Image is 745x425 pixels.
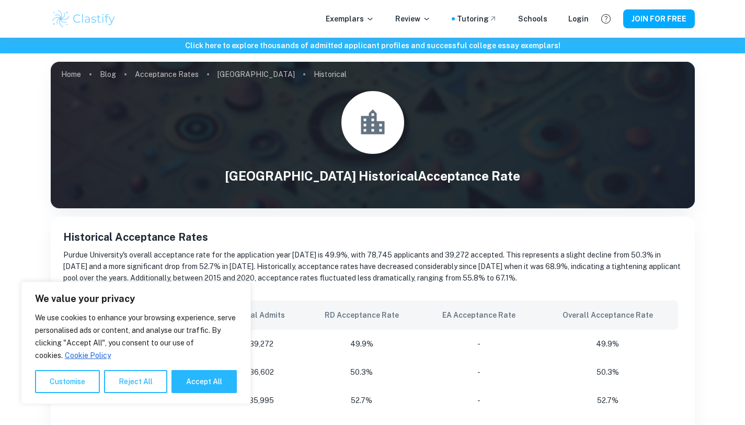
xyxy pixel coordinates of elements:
td: 49.9% [303,330,421,358]
td: 50.3% [303,358,421,386]
div: We value your privacy [21,282,251,404]
td: 49.9% [537,330,682,358]
h6: Click here to explore thousands of admitted applicant profiles and successful college essay exemp... [2,40,743,51]
th: EA Acceptance Rate [421,300,537,330]
p: Review [395,13,431,25]
button: JOIN FOR FREE [623,9,695,28]
p: We value your privacy [35,293,237,305]
td: - [421,330,537,358]
td: 50.3% [537,358,682,386]
td: 52.7% [537,386,682,415]
td: - [421,386,537,415]
a: Schools [518,13,547,25]
h1: [GEOGRAPHIC_DATA] Historical Acceptance Rate [51,166,695,185]
a: Blog [100,67,116,82]
td: 39,272 [221,330,303,358]
p: Purdue University's overall acceptance rate for the application year [DATE] is 49.9%, with 78,745... [63,249,682,284]
td: 35,995 [221,386,303,415]
td: 36,602 [221,358,303,386]
p: Exemplars [326,13,374,25]
p: We use cookies to enhance your browsing experience, serve personalised ads or content, and analys... [35,311,237,362]
td: - [421,358,537,386]
h5: Historical Acceptance Rates [63,229,682,245]
a: Acceptance Rates [135,67,199,82]
button: Help and Feedback [597,10,615,28]
th: RD Acceptance Rate [303,300,421,330]
button: Customise [35,370,100,393]
img: Clastify logo [51,8,117,29]
button: Reject All [104,370,167,393]
a: Cookie Policy [64,351,111,360]
p: Historical [314,69,347,80]
a: [GEOGRAPHIC_DATA] [217,67,295,82]
th: Total Admits [221,300,303,330]
td: 52.7% [303,386,421,415]
a: Tutoring [457,13,497,25]
button: Accept All [171,370,237,393]
a: Home [61,67,81,82]
a: Login [568,13,589,25]
th: Overall Acceptance Rate [537,300,682,330]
